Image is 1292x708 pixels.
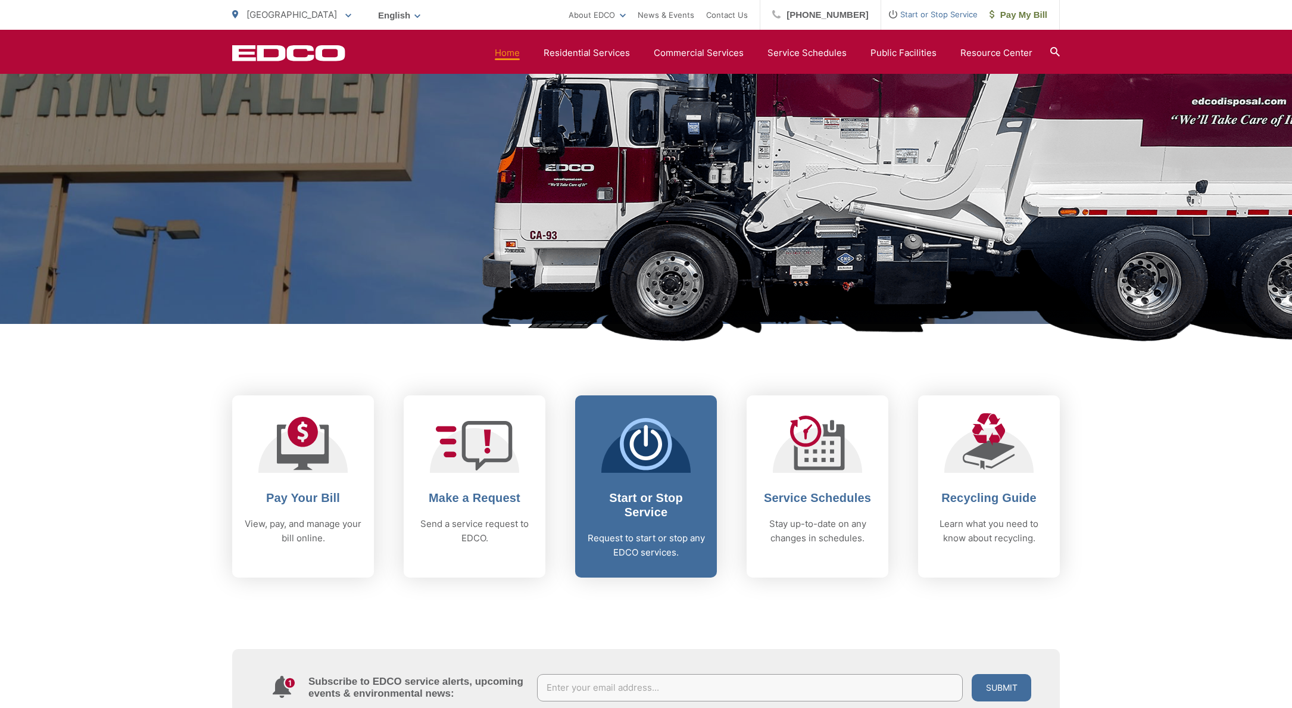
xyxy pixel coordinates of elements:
h2: Start or Stop Service [587,491,705,519]
a: Pay Your Bill View, pay, and manage your bill online. [232,395,374,578]
a: Recycling Guide Learn what you need to know about recycling. [918,395,1060,578]
button: Submit [972,674,1031,701]
a: Service Schedules [767,46,847,60]
p: Request to start or stop any EDCO services. [587,531,705,560]
h2: Recycling Guide [930,491,1048,505]
h2: Make a Request [416,491,533,505]
a: Commercial Services [654,46,744,60]
span: [GEOGRAPHIC_DATA] [246,9,337,20]
a: Contact Us [706,8,748,22]
a: Home [495,46,520,60]
a: Service Schedules Stay up-to-date on any changes in schedules. [747,395,888,578]
p: View, pay, and manage your bill online. [244,517,362,545]
p: Learn what you need to know about recycling. [930,517,1048,545]
a: About EDCO [569,8,626,22]
a: EDCD logo. Return to the homepage. [232,45,345,61]
a: Make a Request Send a service request to EDCO. [404,395,545,578]
a: Public Facilities [870,46,937,60]
h4: Subscribe to EDCO service alerts, upcoming events & environmental news: [308,676,525,700]
span: Pay My Bill [990,8,1047,22]
p: Stay up-to-date on any changes in schedules. [759,517,876,545]
span: English [369,5,429,25]
a: News & Events [638,8,694,22]
p: Send a service request to EDCO. [416,517,533,545]
a: Resource Center [960,46,1032,60]
h2: Pay Your Bill [244,491,362,505]
h2: Service Schedules [759,491,876,505]
input: Enter your email address... [537,674,963,701]
a: Residential Services [544,46,630,60]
